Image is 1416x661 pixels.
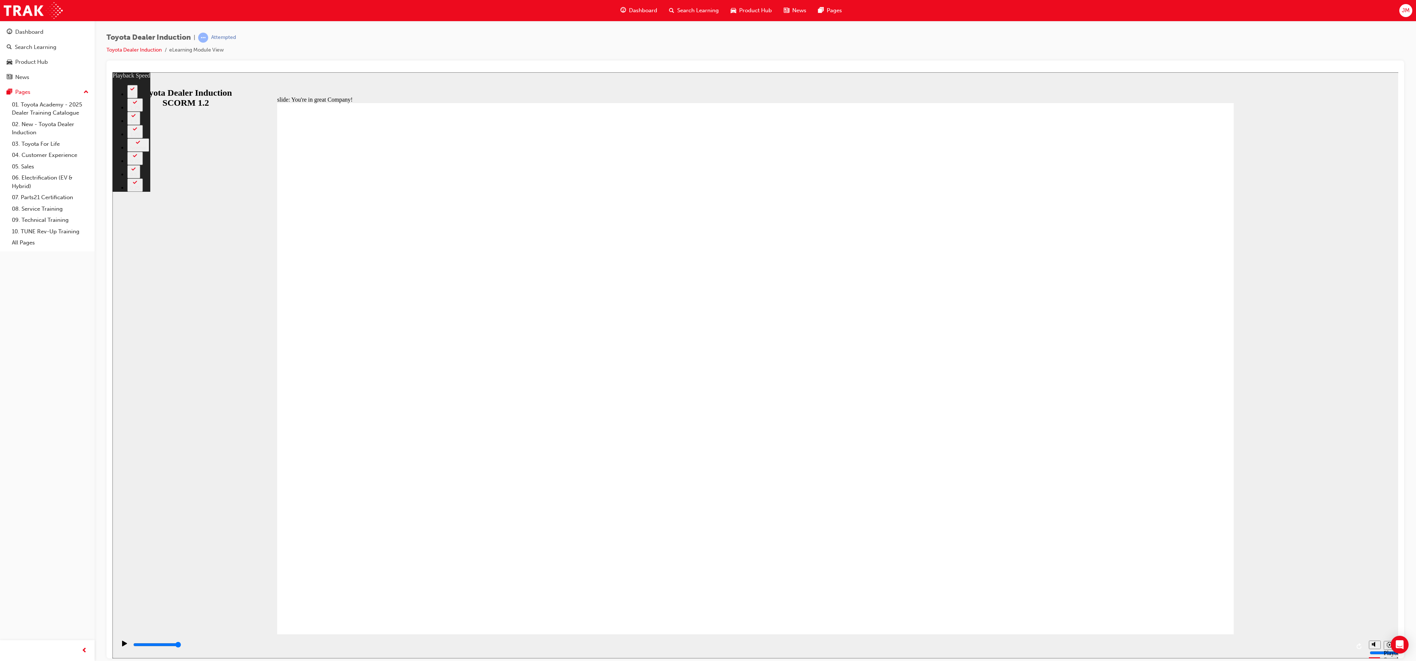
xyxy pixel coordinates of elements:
[3,85,92,99] button: Pages
[7,44,12,51] span: search-icon
[677,6,719,15] span: Search Learning
[784,6,789,15] span: news-icon
[9,138,92,150] a: 03. Toyota For Life
[4,568,16,581] button: Play (Ctrl+Alt+P)
[3,40,92,54] a: Search Learning
[9,192,92,203] a: 07. Parts21 Certification
[3,24,92,85] button: DashboardSearch LearningProduct HubNews
[9,149,92,161] a: 04. Customer Experience
[629,6,657,15] span: Dashboard
[3,55,92,69] a: Product Hub
[1402,6,1410,15] span: JM
[812,3,848,18] a: pages-iconPages
[3,70,92,84] a: News
[83,88,89,97] span: up-icon
[669,6,674,15] span: search-icon
[1271,578,1282,591] div: Playback Speed
[15,28,43,36] div: Dashboard
[211,34,236,41] div: Attempted
[21,569,69,575] input: slide progress
[9,172,92,192] a: 06. Electrification (EV & Hybrid)
[15,13,25,26] button: 2
[7,89,12,96] span: pages-icon
[7,74,12,81] span: news-icon
[827,6,842,15] span: Pages
[4,2,63,19] img: Trak
[15,88,30,96] div: Pages
[9,226,92,237] a: 10. TUNE Rev-Up Training
[731,6,736,15] span: car-icon
[663,3,725,18] a: search-iconSearch Learning
[15,73,29,82] div: News
[82,646,87,655] span: prev-icon
[15,43,56,52] div: Search Learning
[1391,636,1409,654] div: Open Intercom Messenger
[7,29,12,36] span: guage-icon
[7,59,12,66] span: car-icon
[620,6,626,15] span: guage-icon
[4,562,1253,586] div: playback controls
[106,33,191,42] span: Toyota Dealer Induction
[9,99,92,119] a: 01. Toyota Academy - 2025 Dealer Training Catalogue
[194,33,195,42] span: |
[18,19,22,25] div: 2
[106,47,162,53] a: Toyota Dealer Induction
[1256,568,1268,577] button: Mute (Ctrl+Alt+M)
[169,46,224,55] li: eLearning Module View
[614,3,663,18] a: guage-iconDashboard
[198,33,208,43] span: learningRecordVerb_ATTEMPT-icon
[1242,569,1253,580] button: Replay (Ctrl+Alt+R)
[818,6,824,15] span: pages-icon
[1399,4,1412,17] button: JM
[9,119,92,138] a: 02. New - Toyota Dealer Induction
[739,6,772,15] span: Product Hub
[1271,569,1283,578] button: Playback speed
[9,237,92,249] a: All Pages
[792,6,806,15] span: News
[9,203,92,215] a: 08. Service Training
[9,161,92,172] a: 05. Sales
[725,3,778,18] a: car-iconProduct Hub
[3,25,92,39] a: Dashboard
[1253,562,1282,586] div: misc controls
[9,214,92,226] a: 09. Technical Training
[778,3,812,18] a: news-iconNews
[1257,578,1305,583] input: volume
[15,58,48,66] div: Product Hub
